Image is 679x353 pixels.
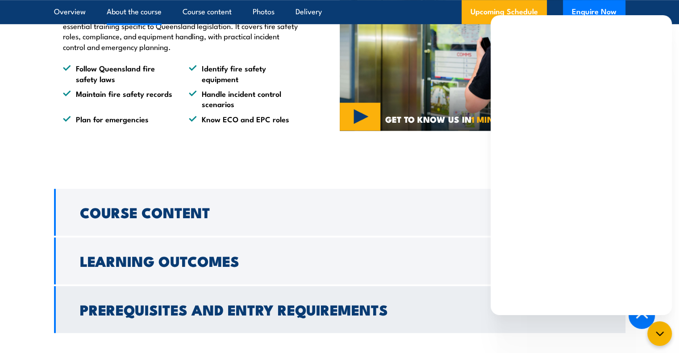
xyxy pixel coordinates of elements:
li: Plan for emergencies [63,114,173,124]
li: Know ECO and EPC roles [189,114,299,124]
a: Course Content [54,189,625,236]
li: Handle incident control scenarios [189,88,299,109]
h2: Prerequisites and Entry Requirements [80,303,586,316]
li: Identify fire safety equipment [189,63,299,84]
strong: 1 MINUTE [471,112,509,125]
li: Maintain fire safety records [63,88,173,109]
span: GET TO KNOW US IN [385,115,509,123]
iframe: Chatbot [491,15,672,315]
h2: Learning Outcomes [80,254,586,267]
a: Prerequisites and Entry Requirements [54,286,625,333]
a: Learning Outcomes [54,237,625,284]
button: chat-button [647,321,672,346]
li: Follow Queensland fire safety laws [63,63,173,84]
p: Our Fire Safety Adviser course in [GEOGRAPHIC_DATA] provides essential training specific to Queen... [63,10,299,52]
h2: Course Content [80,206,586,218]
